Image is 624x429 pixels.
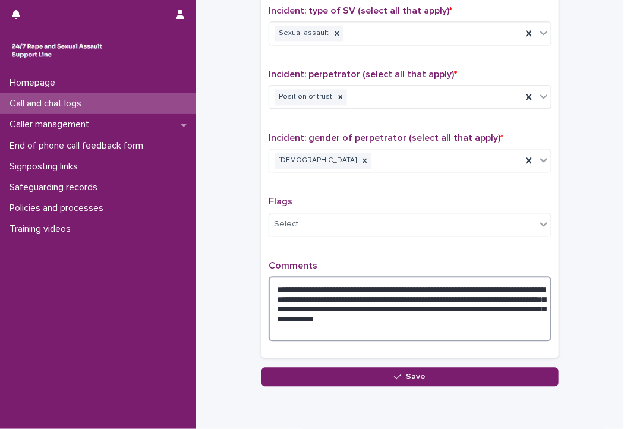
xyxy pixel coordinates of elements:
[10,39,105,62] img: rhQMoQhaT3yELyF149Cw
[269,197,292,206] span: Flags
[275,89,334,105] div: Position of trust
[406,373,426,381] span: Save
[5,203,113,214] p: Policies and processes
[5,119,99,130] p: Caller management
[5,140,153,152] p: End of phone call feedback form
[269,70,457,79] span: Incident: perpetrator (select all that apply)
[269,133,503,143] span: Incident: gender of perpetrator (select all that apply)
[5,161,87,172] p: Signposting links
[269,6,452,15] span: Incident: type of SV (select all that apply)
[274,218,304,231] div: Select...
[5,77,65,89] p: Homepage
[261,367,559,386] button: Save
[269,261,317,270] span: Comments
[275,153,358,169] div: [DEMOGRAPHIC_DATA]
[5,223,80,235] p: Training videos
[275,26,330,42] div: Sexual assault
[5,98,91,109] p: Call and chat logs
[5,182,107,193] p: Safeguarding records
